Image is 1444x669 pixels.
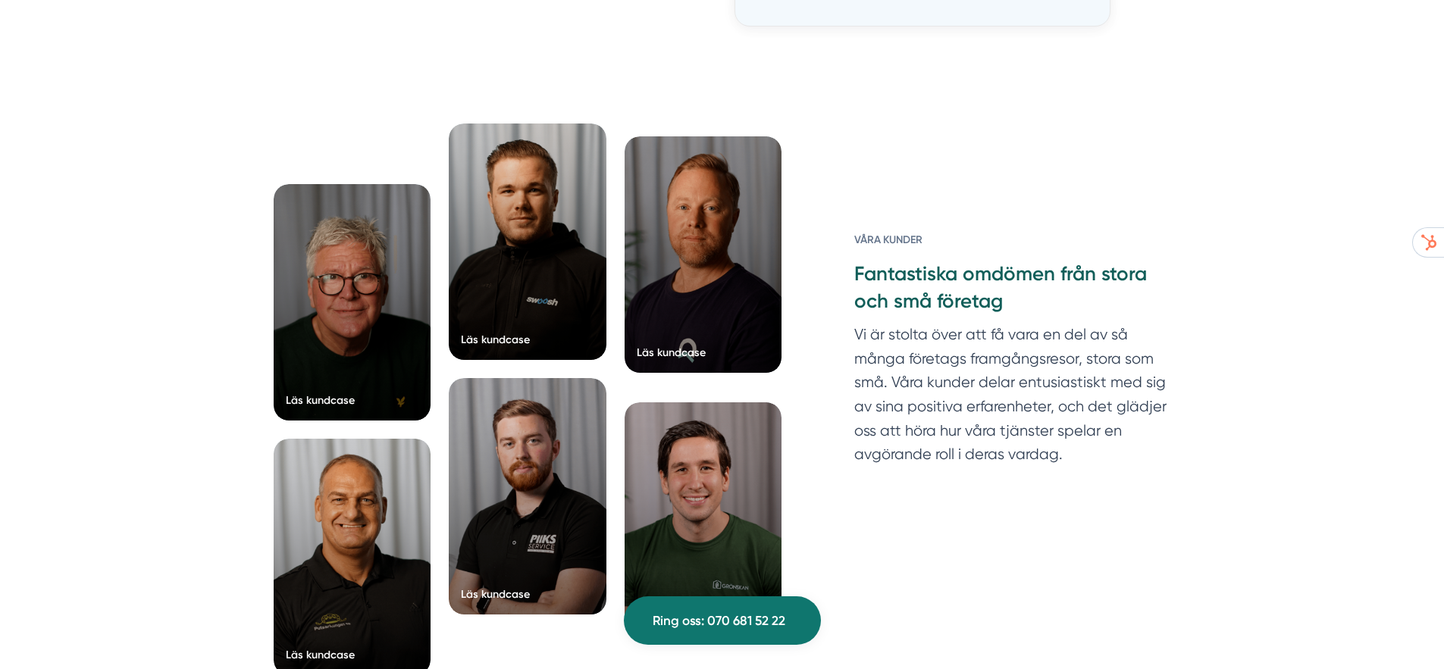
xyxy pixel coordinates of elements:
[637,345,706,360] div: Läs kundcase
[449,378,606,614] a: Läs kundcase
[461,332,530,347] div: Läs kundcase
[625,136,782,373] a: Läs kundcase
[854,323,1170,474] p: Vi är stolta över att få vara en del av så många företags framgångsresor, stora som små. Våra kun...
[624,596,821,645] a: Ring oss: 070 681 52 22
[461,586,530,602] div: Läs kundcase
[854,261,1170,323] h3: Fantastiska omdömen från stora och små företag
[449,123,606,360] a: Läs kundcase
[286,647,355,662] div: Läs kundcase
[625,402,782,639] a: Läs kundcase
[653,611,785,631] span: Ring oss: 070 681 52 22
[854,232,1170,261] h6: Våra kunder
[274,184,431,420] a: Läs kundcase
[286,392,355,408] div: Läs kundcase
